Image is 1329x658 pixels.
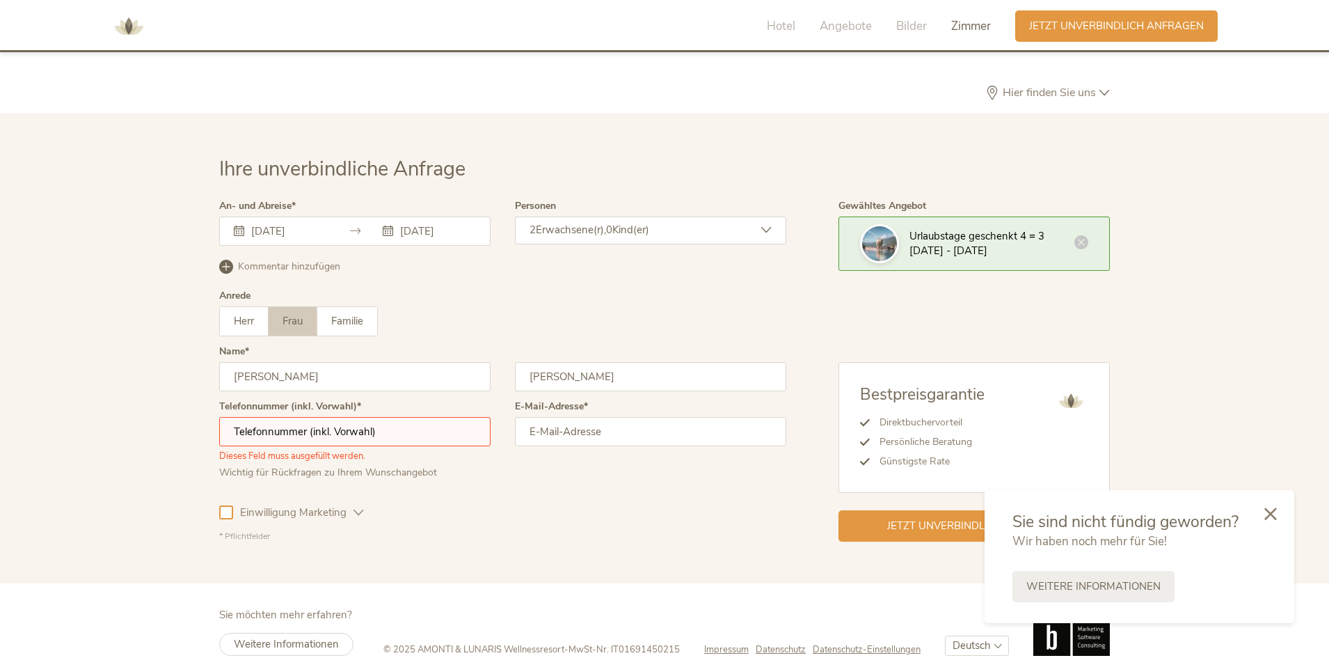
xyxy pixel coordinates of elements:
span: MwSt-Nr. IT01691450215 [568,643,680,656]
span: Wir haben noch mehr für Sie! [1012,533,1167,549]
span: - [564,643,568,656]
li: Persönliche Beratung [870,432,985,452]
img: Brandnamic GmbH | Leading Hospitality Solutions [1033,609,1110,656]
span: 0 [606,223,612,237]
span: Hier finden Sie uns [999,87,1099,98]
label: An- und Abreise [219,201,296,211]
label: E-Mail-Adresse [515,402,588,412]
input: Telefonnummer (inkl. Vorwahl) [219,417,491,446]
span: Familie [331,314,363,328]
span: Jetzt unverbindlich anfragen [1029,19,1204,33]
img: Ihre unverbindliche Anfrage [862,226,897,261]
li: Direktbuchervorteil [870,413,985,432]
a: Impressum [704,643,756,656]
span: Sie möchten mehr erfahren? [219,608,352,622]
input: Vorname [219,362,491,391]
a: Weitere Informationen [219,633,353,656]
span: Herr [234,314,254,328]
span: Bilder [896,18,927,34]
label: Telefonnummer (inkl. Vorwahl) [219,402,361,412]
a: Datenschutz-Einstellungen [813,643,921,656]
span: Kind(er) [612,223,649,237]
span: Bestpreisgarantie [860,384,985,405]
input: Anreise [248,224,327,238]
img: AMONTI & LUNARIS Wellnessresort [1053,384,1088,418]
input: Abreise [397,224,476,238]
span: Sie sind nicht fündig geworden? [1012,511,1239,533]
span: Frau [282,314,303,328]
span: © 2025 AMONTI & LUNARIS Wellnessresort [383,643,564,656]
span: Datenschutz [756,643,806,656]
div: * Pflichtfelder [219,531,786,542]
span: [DATE] - [DATE] [909,244,987,258]
label: Personen [515,201,556,211]
span: Dieses Feld muss ausgefüllt werden. [219,446,365,462]
span: Jetzt unverbindlich anfragen [887,519,1062,533]
span: Urlaubstage geschenkt 4 = 3 [909,229,1044,243]
input: Nachname [515,362,786,391]
span: Gewähltes Angebot [838,199,926,212]
div: Anrede [219,291,250,301]
span: Ihre unverbindliche Anfrage [219,155,465,182]
li: Günstigste Rate [870,452,985,471]
label: Name [219,347,249,357]
span: Impressum [704,643,749,656]
span: Weitere Informationen [1026,579,1161,594]
a: Datenschutz [756,643,813,656]
span: Zimmer [951,18,991,34]
span: Hotel [767,18,795,34]
span: Kommentar hinzufügen [238,260,340,274]
span: Weitere Informationen [234,637,339,651]
img: AMONTI & LUNARIS Wellnessresort [108,6,150,47]
a: Weitere Informationen [1012,571,1175,602]
input: E-Mail-Adresse [515,417,786,446]
span: Angebote [820,18,872,34]
span: 2 [530,223,536,237]
span: Erwachsene(r), [536,223,606,237]
a: AMONTI & LUNARIS Wellnessresort [108,21,150,31]
span: Einwilligung Marketing [233,506,353,520]
div: Wichtig für Rückfragen zu Ihrem Wunschangebot [219,462,491,480]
